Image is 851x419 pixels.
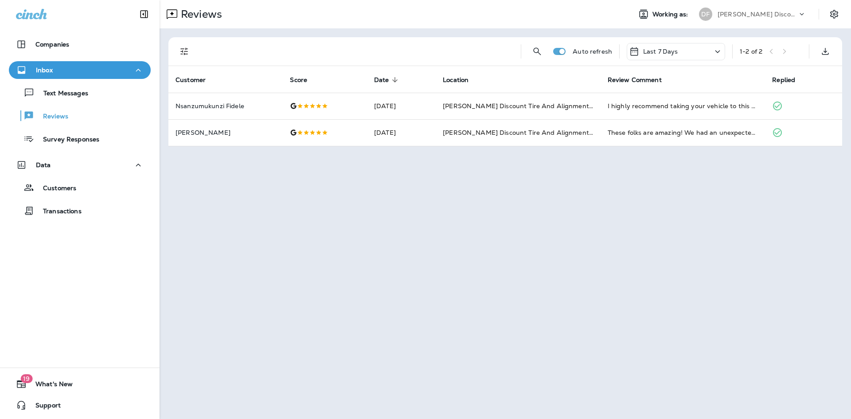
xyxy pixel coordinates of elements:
[367,119,436,146] td: [DATE]
[176,76,217,84] span: Customer
[816,43,834,60] button: Export as CSV
[652,11,690,18] span: Working as:
[20,374,32,383] span: 19
[608,76,673,84] span: Review Comment
[290,76,307,84] span: Score
[9,201,151,220] button: Transactions
[699,8,712,21] div: DF
[443,76,468,84] span: Location
[177,8,222,21] p: Reviews
[36,67,53,74] p: Inbox
[176,43,193,60] button: Filters
[9,129,151,148] button: Survey Responses
[374,76,401,84] span: Date
[9,106,151,125] button: Reviews
[643,48,678,55] p: Last 7 Days
[9,396,151,414] button: Support
[36,161,51,168] p: Data
[34,208,82,216] p: Transactions
[9,178,151,197] button: Customers
[27,380,73,391] span: What's New
[34,113,68,121] p: Reviews
[573,48,612,55] p: Auto refresh
[35,41,69,48] p: Companies
[9,83,151,102] button: Text Messages
[443,76,480,84] span: Location
[34,136,99,144] p: Survey Responses
[374,76,389,84] span: Date
[176,102,276,110] p: Nsanzumukunzi Fidele
[608,128,758,137] div: These folks are amazing! We had an unexpected tire issue while on vacation. Their service was qui...
[608,102,758,110] div: I highly recommend taking your vehicle to this store. They are very honest about the issues with ...
[740,48,762,55] div: 1 - 2 of 2
[9,35,151,53] button: Companies
[528,43,546,60] button: Search Reviews
[27,402,61,412] span: Support
[132,5,156,23] button: Collapse Sidebar
[9,156,151,174] button: Data
[9,375,151,393] button: 19What's New
[176,76,206,84] span: Customer
[826,6,842,22] button: Settings
[718,11,797,18] p: [PERSON_NAME] Discount Tire & Alignment
[443,102,735,110] span: [PERSON_NAME] Discount Tire And Alignment - [GEOGRAPHIC_DATA] ([STREET_ADDRESS])
[772,76,807,84] span: Replied
[9,61,151,79] button: Inbox
[367,93,436,119] td: [DATE]
[772,76,795,84] span: Replied
[35,90,88,98] p: Text Messages
[290,76,319,84] span: Score
[176,129,276,136] p: [PERSON_NAME]
[34,184,76,193] p: Customers
[608,76,662,84] span: Review Comment
[443,129,735,137] span: [PERSON_NAME] Discount Tire And Alignment - [GEOGRAPHIC_DATA] ([STREET_ADDRESS])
